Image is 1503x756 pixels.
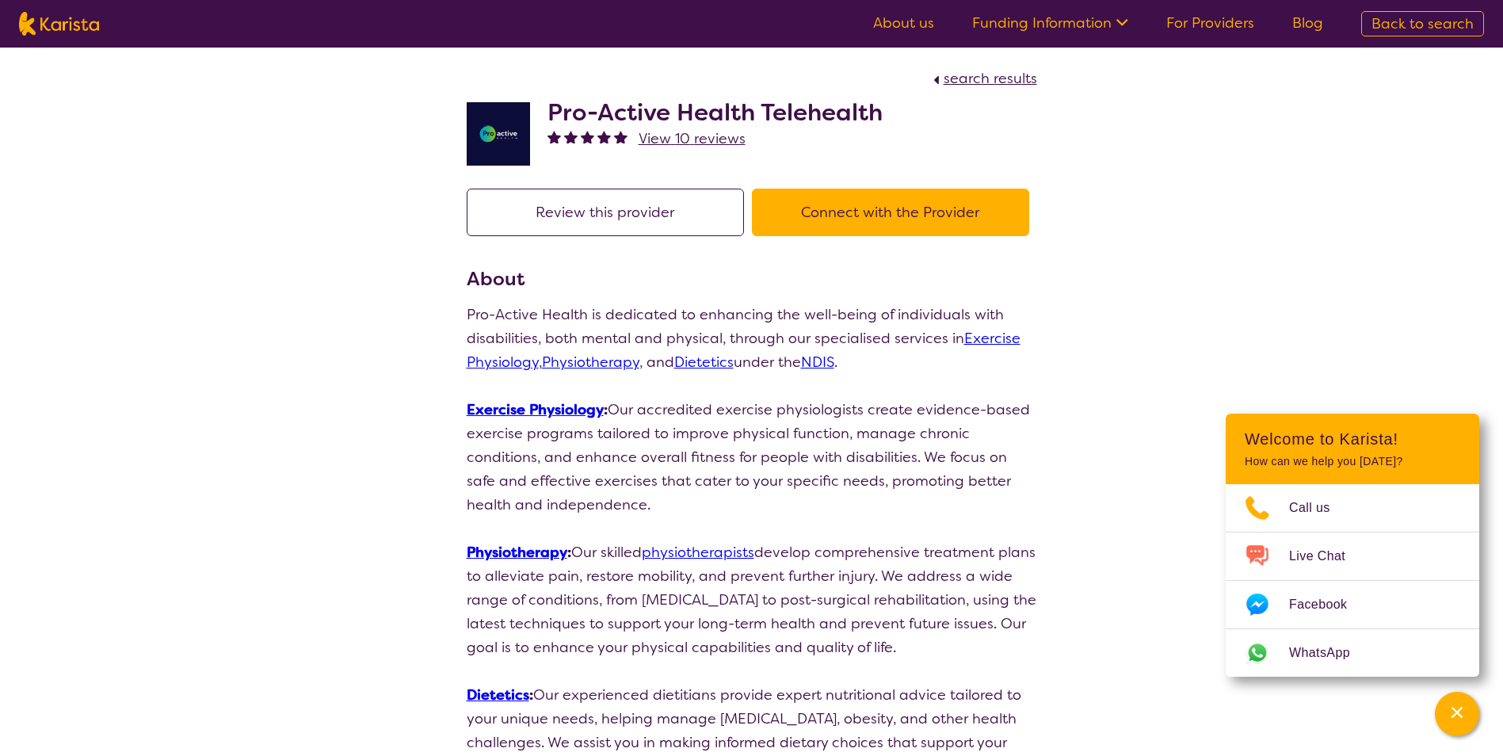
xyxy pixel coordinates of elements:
ul: Choose channel [1226,484,1479,677]
div: Channel Menu [1226,414,1479,677]
button: Review this provider [467,189,744,236]
a: Physiotherapy [467,543,567,562]
a: physiotherapists [642,543,754,562]
p: Pro-Active Health is dedicated to enhancing the well-being of individuals with disabilities, both... [467,303,1037,374]
span: WhatsApp [1289,641,1369,665]
a: Physiotherapy [542,353,639,372]
img: fullstar [564,130,578,143]
img: fullstar [597,130,611,143]
button: Channel Menu [1435,692,1479,736]
span: Live Chat [1289,544,1364,568]
img: fullstar [547,130,561,143]
span: Facebook [1289,593,1366,617]
a: Review this provider [467,203,752,222]
a: Back to search [1361,11,1484,36]
a: Web link opens in a new tab. [1226,629,1479,677]
a: Blog [1292,13,1323,32]
span: search results [944,69,1037,88]
p: How can we help you [DATE]? [1245,455,1460,468]
a: Connect with the Provider [752,203,1037,222]
span: Back to search [1371,14,1474,33]
h2: Welcome to Karista! [1245,430,1460,449]
a: Exercise Physiology [467,400,604,419]
img: ymlb0re46ukcwlkv50cv.png [467,102,530,166]
strong: : [467,400,608,419]
p: Our accredited exercise physiologists create evidence-based exercise programs tailored to improve... [467,398,1037,517]
a: Funding Information [972,13,1128,32]
img: fullstar [614,130,628,143]
img: Karista logo [19,12,99,36]
strong: : [467,685,533,704]
a: NDIS [801,353,834,372]
a: search results [929,69,1037,88]
p: Our skilled develop comprehensive treatment plans to alleviate pain, restore mobility, and preven... [467,540,1037,659]
a: Dietetics [674,353,734,372]
img: fullstar [581,130,594,143]
a: Dietetics [467,685,529,704]
span: Call us [1289,496,1349,520]
h2: Pro-Active Health Telehealth [547,98,883,127]
a: About us [873,13,934,32]
a: View 10 reviews [639,127,746,151]
button: Connect with the Provider [752,189,1029,236]
a: For Providers [1166,13,1254,32]
h3: About [467,265,1037,293]
strong: : [467,543,571,562]
span: View 10 reviews [639,129,746,148]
